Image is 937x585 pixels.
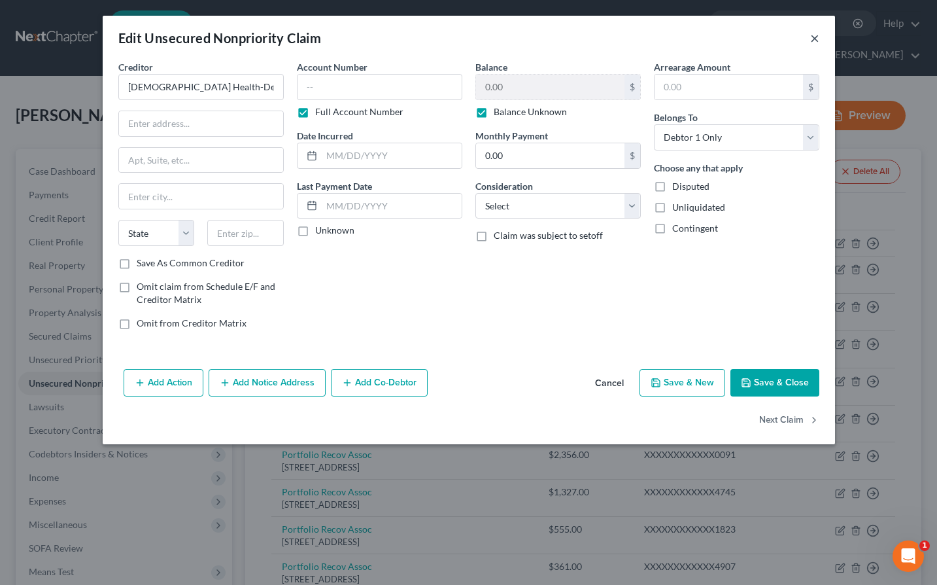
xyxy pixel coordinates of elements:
[297,179,372,193] label: Last Payment Date
[654,112,698,123] span: Belongs To
[654,60,730,74] label: Arrearage Amount
[476,143,624,168] input: 0.00
[672,181,709,192] span: Disputed
[624,75,640,99] div: $
[624,143,640,168] div: $
[297,74,462,100] input: --
[672,222,718,234] span: Contingent
[893,541,924,572] iframe: Intercom live chat
[209,369,326,397] button: Add Notice Address
[124,369,203,397] button: Add Action
[118,62,153,73] span: Creditor
[803,75,819,99] div: $
[119,111,283,136] input: Enter address...
[322,194,462,219] input: MM/DD/YYYY
[297,60,367,74] label: Account Number
[654,161,743,175] label: Choose any that apply
[672,202,725,213] span: Unliquidated
[810,30,819,46] button: ×
[137,281,275,305] span: Omit claim from Schedule E/F and Creditor Matrix
[207,220,284,246] input: Enter zip...
[475,179,533,193] label: Consideration
[759,407,819,434] button: Next Claim
[919,541,930,551] span: 1
[137,317,247,328] span: Omit from Creditor Matrix
[331,369,428,397] button: Add Co-Debtor
[315,224,354,237] label: Unknown
[585,370,634,397] button: Cancel
[494,230,603,241] span: Claim was subject to setoff
[494,105,567,118] label: Balance Unknown
[639,369,725,397] button: Save & New
[655,75,803,99] input: 0.00
[118,29,322,47] div: Edit Unsecured Nonpriority Claim
[119,148,283,173] input: Apt, Suite, etc...
[137,257,245,270] label: Save As Common Creditor
[119,184,283,209] input: Enter city...
[476,75,624,99] input: 0.00
[322,143,462,168] input: MM/DD/YYYY
[118,74,284,100] input: Search creditor by name...
[297,129,353,143] label: Date Incurred
[315,105,403,118] label: Full Account Number
[730,369,819,397] button: Save & Close
[475,129,548,143] label: Monthly Payment
[475,60,507,74] label: Balance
